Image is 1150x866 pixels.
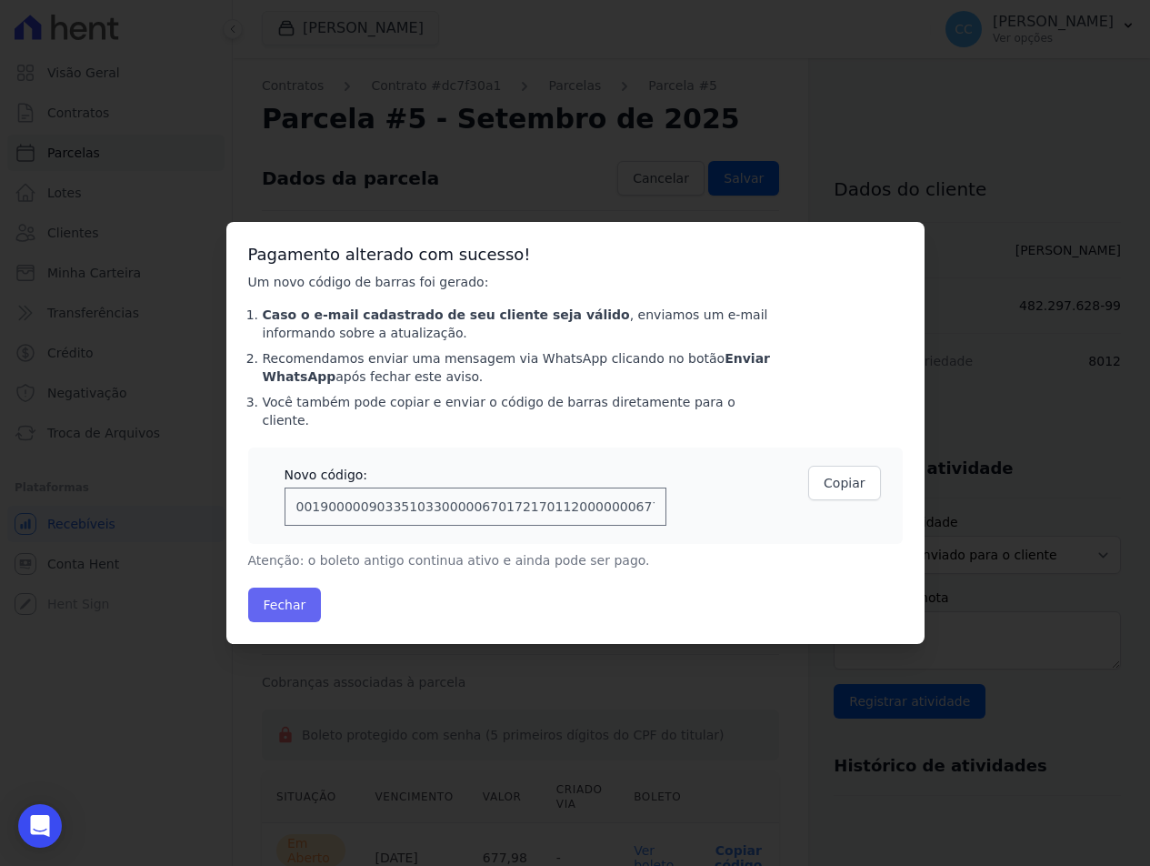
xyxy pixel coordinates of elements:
[248,551,772,569] p: Atenção: o boleto antigo continua ativo e ainda pode ser pago.
[263,306,772,342] li: , enviamos um e-mail informando sobre a atualização.
[263,349,772,386] li: Recomendamos enviar uma mensagem via WhatsApp clicando no botão após fechar este aviso.
[18,804,62,848] div: Open Intercom Messenger
[263,307,630,322] strong: Caso o e-mail cadastrado de seu cliente seja válido
[263,351,770,384] strong: Enviar WhatsApp
[285,466,666,484] div: Novo código:
[808,466,880,500] button: Copiar
[263,393,772,429] li: Você também pode copiar e enviar o código de barras diretamente para o cliente.
[285,488,666,526] input: 00190000090335103300000670172170112000000067798
[248,273,772,291] p: Um novo código de barras foi gerado:
[248,244,903,266] h3: Pagamento alterado com sucesso!
[248,588,322,622] button: Fechar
